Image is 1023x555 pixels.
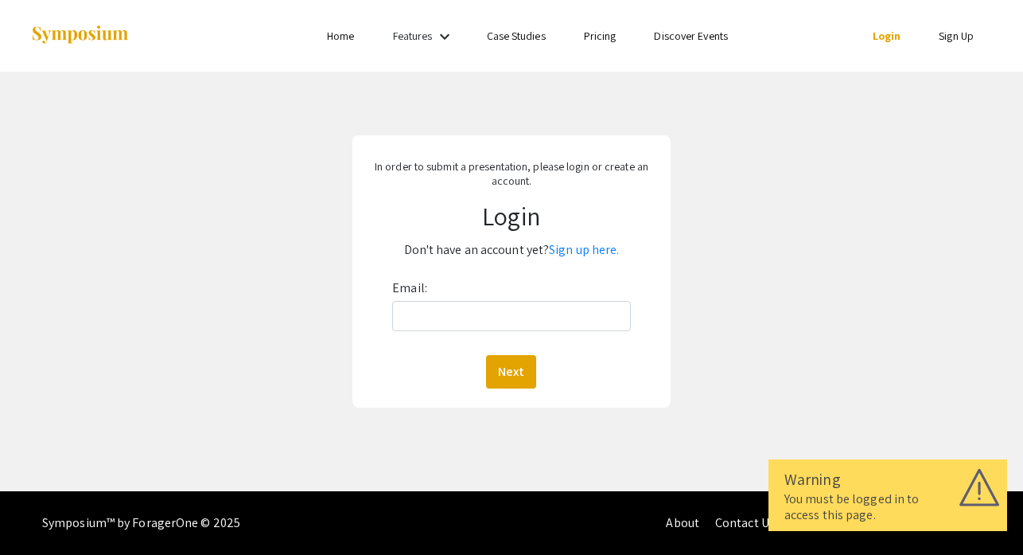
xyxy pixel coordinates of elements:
[363,237,660,263] p: Don't have an account yet?
[784,467,991,491] div: Warning
[363,159,660,188] p: In order to submit a presentation, please login or create an account.
[666,514,699,531] a: About
[654,29,728,43] a: Discover Events
[393,29,433,43] a: Features
[873,29,901,43] a: Login
[435,27,454,46] mat-icon: Expand Features list
[392,276,427,301] label: Email:
[715,514,775,531] a: Contact Us
[784,491,991,523] div: You must be logged in to access this page.
[327,29,354,43] a: Home
[549,241,619,258] a: Sign up here.
[486,355,536,389] button: Next
[584,29,617,43] a: Pricing
[30,25,130,46] img: Symposium by ForagerOne
[487,29,546,43] a: Case Studies
[42,491,240,555] div: Symposium™ by ForagerOne © 2025
[363,201,660,231] h1: Login
[939,29,974,43] a: Sign Up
